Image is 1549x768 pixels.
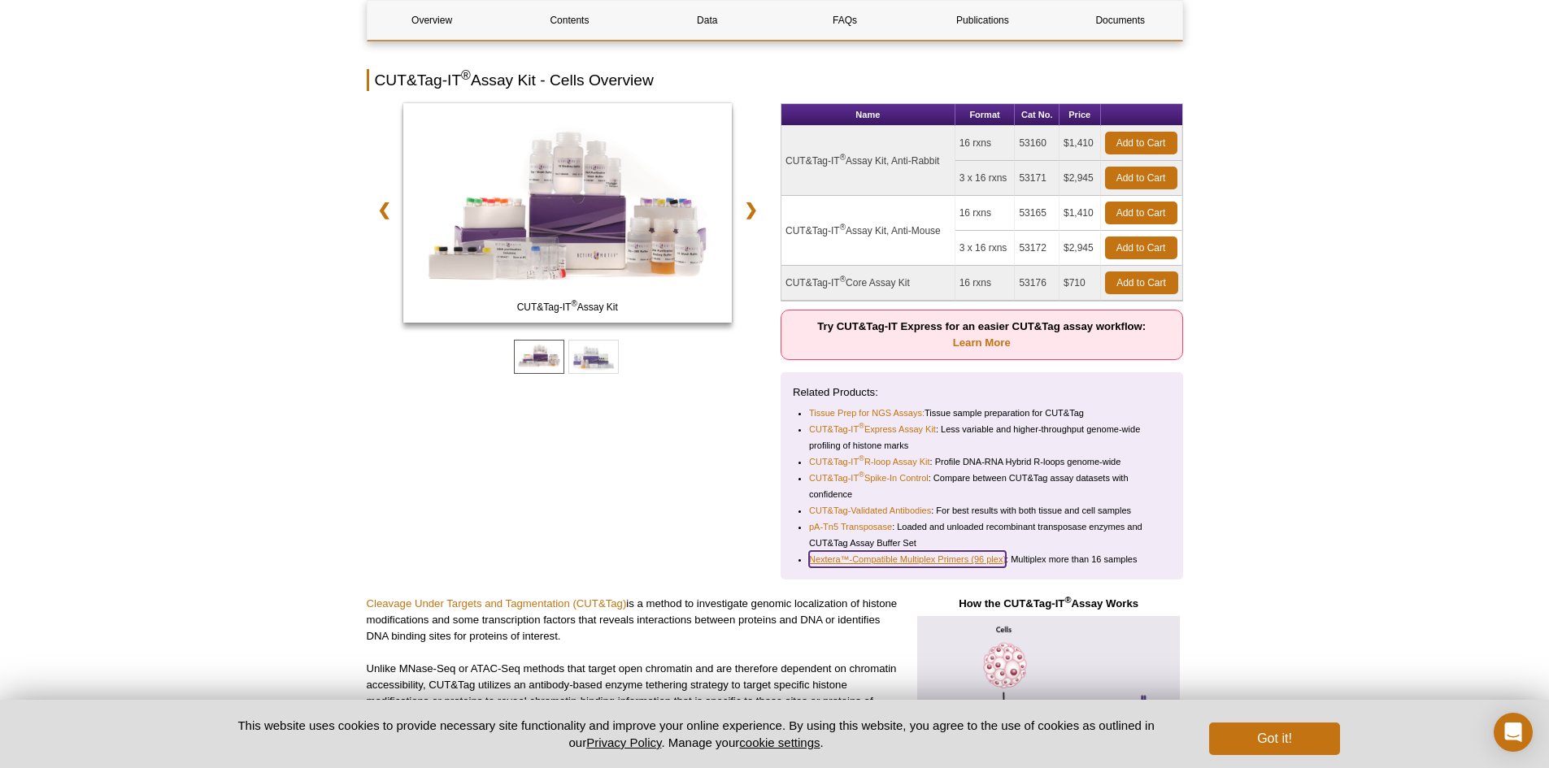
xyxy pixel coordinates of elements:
[642,1,772,40] a: Data
[781,126,955,196] td: CUT&Tag-IT Assay Kit, Anti-Rabbit
[1015,161,1059,196] td: 53171
[733,191,768,228] a: ❯
[793,384,1171,401] p: Related Products:
[955,231,1016,266] td: 3 x 16 rxns
[955,266,1016,301] td: 16 rxns
[809,405,1157,421] li: Tissue sample preparation for CUT&Tag
[1105,132,1177,154] a: Add to Cart
[809,502,1157,519] li: : For best results with both tissue and cell samples
[367,191,402,228] a: ❮
[809,453,930,470] a: CUT&Tag-IT®R-loop Assay Kit
[1015,266,1059,301] td: 53176
[840,153,846,162] sup: ®
[953,336,1011,349] a: Learn More
[1059,266,1101,301] td: $710
[368,1,497,40] a: Overview
[840,275,846,284] sup: ®
[1059,196,1101,231] td: $1,410
[955,196,1016,231] td: 16 rxns
[210,717,1183,751] p: This website uses cookies to provide necessary site functionality and improve your online experie...
[367,597,627,610] a: Cleavage Under Targets and Tagmentation (CUT&Tag)
[809,551,1006,567] a: Nextera™-Compatible Multiplex Primers (96 plex)
[781,196,955,266] td: CUT&Tag-IT Assay Kit, Anti-Mouse
[367,661,903,726] p: Unlike MNase-Seq or ATAC-Seq methods that target open chromatin and are therefore dependent on ch...
[859,471,864,479] sup: ®
[809,470,1157,502] li: : Compare between CUT&Tag assay datasets with confidence
[955,161,1016,196] td: 3 x 16 rxns
[809,470,929,486] a: CUT&Tag-IT®Spike-In Control
[1105,167,1177,189] a: Add to Cart
[809,551,1157,567] li: : Multiplex more than 16 samples
[1015,104,1059,126] th: Cat No.
[809,405,925,421] a: Tissue Prep for NGS Assays:
[1105,236,1177,259] a: Add to Cart
[781,104,955,126] th: Name
[1059,231,1101,266] td: $2,945
[461,68,471,82] sup: ®
[1105,202,1177,224] a: Add to Cart
[367,69,1183,91] h2: CUT&Tag-IT Assay Kit - Cells Overview
[407,299,729,315] span: CUT&Tag-IT Assay Kit
[1209,722,1339,755] button: Got it!
[1055,1,1185,40] a: Documents
[505,1,634,40] a: Contents
[817,320,1146,349] strong: Try CUT&Tag-IT Express for an easier CUT&Tag assay workflow:
[809,421,936,437] a: CUT&Tag-IT®Express Assay Kit
[1015,196,1059,231] td: 53165
[809,519,892,535] a: pA-Tn5 Transposase
[367,596,903,644] p: is a method to investigate genomic localization of histone modifications and some transcription f...
[1105,271,1178,294] a: Add to Cart
[809,453,1157,470] li: : Profile DNA-RNA Hybrid R-loops genome-wide
[1015,126,1059,161] td: 53160
[859,455,864,463] sup: ®
[403,103,733,323] img: CUT&Tag-IT Assay Kit
[955,104,1016,126] th: Format
[840,223,846,232] sup: ®
[809,421,1157,453] li: : Less variable and higher-throughput genome-wide profiling of histone marks
[1494,713,1533,752] div: Open Intercom Messenger
[780,1,909,40] a: FAQs
[809,502,931,519] a: CUT&Tag-Validated Antibodies
[1059,126,1101,161] td: $1,410
[586,735,661,749] a: Privacy Policy
[571,299,577,308] sup: ®
[859,423,864,431] sup: ®
[809,519,1157,551] li: : Loaded and unloaded recombinant transposase enzymes and CUT&Tag Assay Buffer Set
[959,597,1138,610] strong: How the CUT&Tag-IT Assay Works
[1059,104,1101,126] th: Price
[918,1,1047,40] a: Publications
[1059,161,1101,196] td: $2,945
[739,735,820,749] button: cookie settings
[1015,231,1059,266] td: 53172
[1064,595,1071,605] sup: ®
[403,103,733,328] a: CUT&Tag-IT Assay Kit
[781,266,955,301] td: CUT&Tag-IT Core Assay Kit
[955,126,1016,161] td: 16 rxns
